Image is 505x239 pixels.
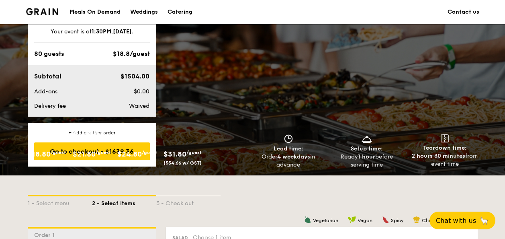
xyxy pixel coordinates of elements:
img: icon-chef-hat.a58ddaea.svg [413,216,420,223]
h1: Classic Buffet [28,127,249,142]
span: $21.80 [73,150,96,159]
span: $31.80 [164,150,186,159]
a: Logotype [26,8,59,15]
div: $18.8/guest [113,49,150,59]
span: ($27.03 w/ GST) [117,160,155,166]
img: icon-vegan.f8ff3823.svg [348,216,356,223]
div: Ready before serving time [331,153,403,169]
span: Delivery fee [34,103,66,109]
span: Spicy [391,218,403,223]
span: Vegetarian [313,218,338,223]
span: Waived [129,103,149,109]
div: 1 - Select menu [28,196,92,208]
span: Subtotal [34,72,61,80]
div: Order in advance [253,153,325,169]
div: from event time [409,152,481,168]
span: /guest [96,150,111,155]
img: icon-clock.2db775ea.svg [282,134,294,143]
span: /guest [186,150,202,155]
div: 2 - Select items [92,196,156,208]
span: Teardown time: [423,144,467,151]
span: $1504.00 [121,72,149,80]
span: ($34.66 w/ GST) [164,160,202,166]
span: ($20.49 w/ GST) [28,160,66,166]
strong: 1:30PM [92,28,111,35]
span: /guest [142,150,157,155]
strong: [DATE] [113,28,132,35]
div: 80 guests [34,49,64,59]
img: icon-teardown.65201eee.svg [441,134,449,142]
img: Grain [26,8,59,15]
span: ($23.76 w/ GST) [73,160,110,166]
span: /guest [51,150,66,155]
span: Order 1 [34,232,58,239]
span: Add-ons [34,88,57,95]
span: $24.80 [117,150,142,159]
span: Lead time: [274,145,303,152]
img: icon-vegetarian.fe4039eb.svg [304,216,311,223]
span: Vegan [358,218,372,223]
span: Chat with us [436,217,476,225]
span: $0.00 [134,88,149,95]
button: Chat with us🦙 [429,212,495,229]
img: icon-dish.430c3a2e.svg [361,134,373,143]
span: Chef's recommendation [422,218,478,223]
span: $18.80 [28,150,51,159]
img: icon-spicy.37a8142b.svg [382,216,389,223]
strong: 4 weekdays [277,153,310,160]
strong: 2 hours 30 minutes [412,152,465,159]
strong: 1 hour [358,153,375,160]
span: Setup time: [351,145,383,152]
div: 3 - Check out [156,196,221,208]
div: Your event is at , . [34,28,150,43]
span: 🦙 [479,216,489,225]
